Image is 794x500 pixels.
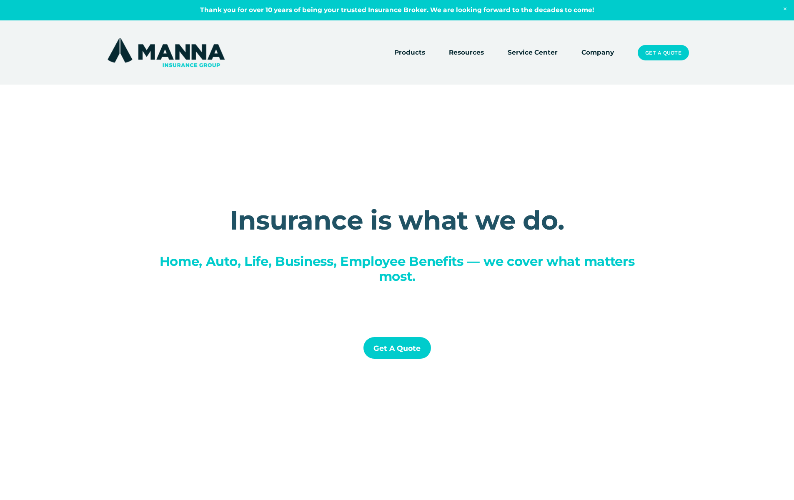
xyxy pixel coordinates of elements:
[508,47,558,59] a: Service Center
[449,47,484,58] span: Resources
[363,337,431,359] a: Get a Quote
[394,47,425,59] a: folder dropdown
[230,204,565,236] strong: Insurance is what we do.
[581,47,614,59] a: Company
[638,45,689,61] a: Get a Quote
[160,253,638,284] span: Home, Auto, Life, Business, Employee Benefits — we cover what matters most.
[394,47,425,58] span: Products
[105,36,227,69] img: Manna Insurance Group
[449,47,484,59] a: folder dropdown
